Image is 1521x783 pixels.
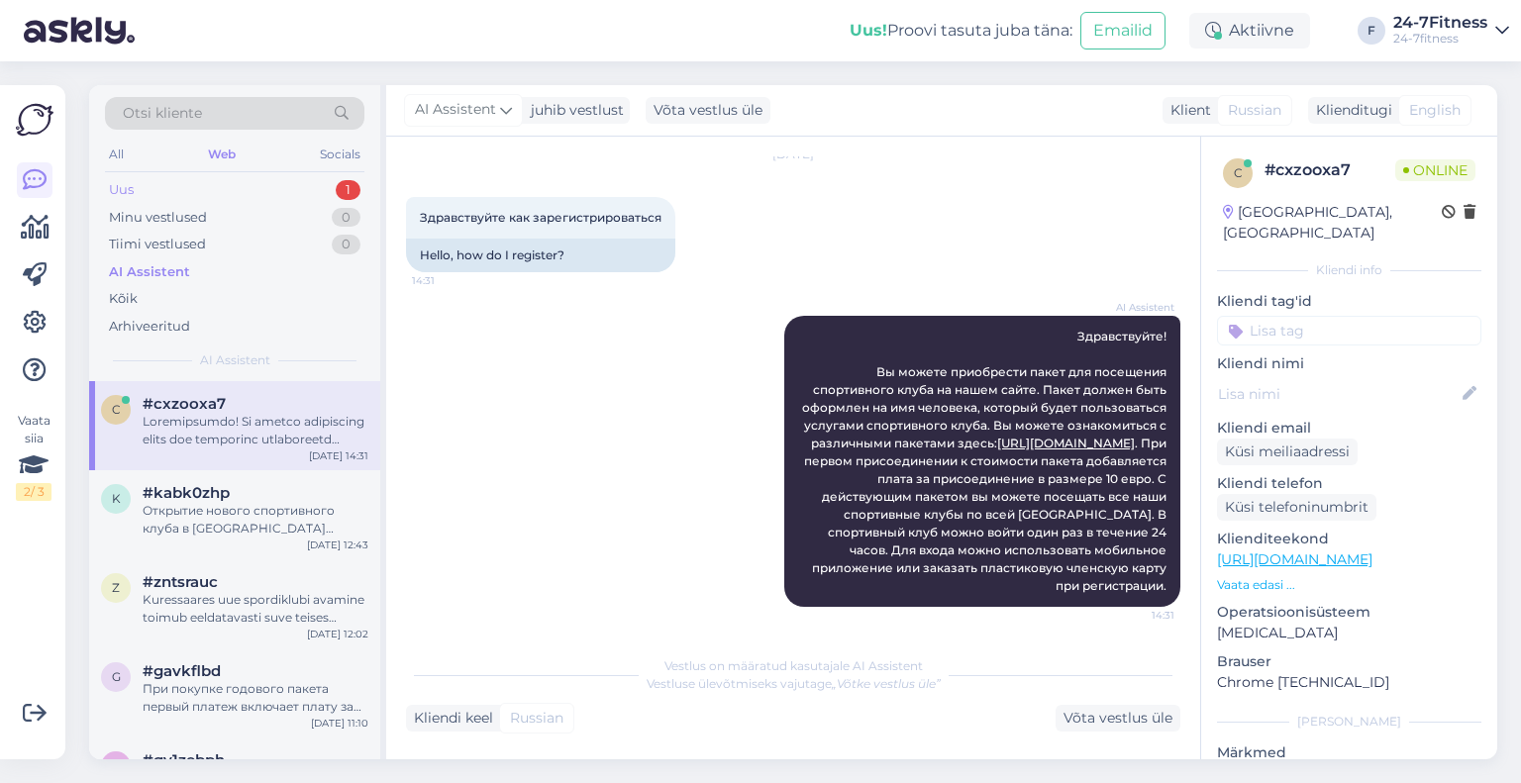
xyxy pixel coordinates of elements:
div: Võta vestlus üle [1056,705,1180,732]
div: Klienditugi [1308,100,1392,121]
span: #cxzooxa7 [143,395,226,413]
span: #gavkflbd [143,662,221,680]
p: Kliendi telefon [1217,473,1481,494]
span: Здравствуйте как зарегистрироваться [420,210,661,225]
div: Arhiveeritud [109,317,190,337]
a: 24-7Fitness24-7fitness [1393,15,1509,47]
div: 1 [336,180,360,200]
span: AI Assistent [1100,300,1174,315]
span: #gy1zebph [143,751,225,769]
div: Aktiivne [1189,13,1310,49]
p: Kliendi nimi [1217,353,1481,374]
p: Kliendi email [1217,418,1481,439]
p: Kliendi tag'id [1217,291,1481,312]
span: English [1409,100,1461,121]
span: #kabk0zhp [143,484,230,502]
div: При покупке годового пакета первый платеж включает плату за текущий месяц и следующий полный меся... [143,680,368,716]
p: [MEDICAL_DATA] [1217,623,1481,643]
i: „Võtke vestlus üle” [832,676,941,691]
div: [DATE] 14:31 [309,448,368,463]
div: [DATE] 12:02 [307,627,368,641]
div: [GEOGRAPHIC_DATA], [GEOGRAPHIC_DATA] [1223,202,1442,244]
p: Chrome [TECHNICAL_ID] [1217,672,1481,693]
div: # cxzooxa7 [1265,158,1395,182]
div: Kõik [109,289,138,309]
div: Küsi telefoninumbrit [1217,494,1376,521]
span: AI Assistent [200,351,270,369]
div: Proovi tasuta juba täna: [850,19,1072,43]
div: Socials [316,142,364,167]
span: Vestlus on määratud kasutajale AI Assistent [664,658,923,673]
input: Lisa nimi [1218,383,1459,405]
span: g [112,758,121,773]
span: k [112,491,121,506]
div: Tiimi vestlused [109,235,206,254]
p: Brauser [1217,651,1481,672]
span: Russian [510,708,563,729]
div: Kliendi info [1217,261,1481,279]
div: Minu vestlused [109,208,207,228]
span: z [112,580,120,595]
b: Uus! [850,21,887,40]
div: Kliendi keel [406,708,493,729]
div: All [105,142,128,167]
a: [URL][DOMAIN_NAME] [997,436,1135,450]
p: Märkmed [1217,742,1481,763]
div: [DATE] 11:10 [311,716,368,731]
div: Loremipsumdo! Si ametco adipiscing elits doe temporinc utlaboreetd magna al enima minim. Venia qu... [143,413,368,448]
div: 24-7fitness [1393,31,1487,47]
span: Otsi kliente [123,103,202,124]
div: AI Assistent [109,262,190,282]
div: Открытие нового спортивного клуба в [GEOGRAPHIC_DATA] ожидается во второй половине лета, но точна... [143,502,368,538]
div: F [1358,17,1385,45]
a: [URL][DOMAIN_NAME] [1217,550,1372,568]
span: Russian [1228,100,1281,121]
p: Vaata edasi ... [1217,576,1481,594]
span: #zntsrauc [143,573,218,591]
div: Võta vestlus üle [646,97,770,124]
span: 14:31 [412,273,486,288]
span: c [112,402,121,417]
div: [PERSON_NAME] [1217,713,1481,731]
div: Vaata siia [16,412,51,501]
div: Hello, how do I register? [406,239,675,272]
div: Kuressaares uue spordiklubi avamine toimub eeldatavasti suve teises pooles, kuid kindlat kuupäeva... [143,591,368,627]
div: 0 [332,208,360,228]
p: Klienditeekond [1217,529,1481,549]
span: Здравствуйте! Вы можете приобрести пакет для посещения спортивного клуба на нашем сайте. Пакет до... [802,329,1169,593]
div: 2 / 3 [16,483,51,501]
div: juhib vestlust [523,100,624,121]
button: Emailid [1080,12,1166,49]
img: Askly Logo [16,101,53,139]
span: g [112,669,121,684]
span: 14:31 [1100,608,1174,623]
span: Vestluse ülevõtmiseks vajutage [647,676,941,691]
div: 0 [332,235,360,254]
p: Operatsioonisüsteem [1217,602,1481,623]
input: Lisa tag [1217,316,1481,345]
span: AI Assistent [415,99,496,121]
div: Klient [1163,100,1211,121]
div: Web [204,142,240,167]
span: Online [1395,159,1475,181]
div: Uus [109,180,134,200]
span: c [1234,165,1243,180]
div: [DATE] 12:43 [307,538,368,552]
div: 24-7Fitness [1393,15,1487,31]
div: Küsi meiliaadressi [1217,439,1358,465]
